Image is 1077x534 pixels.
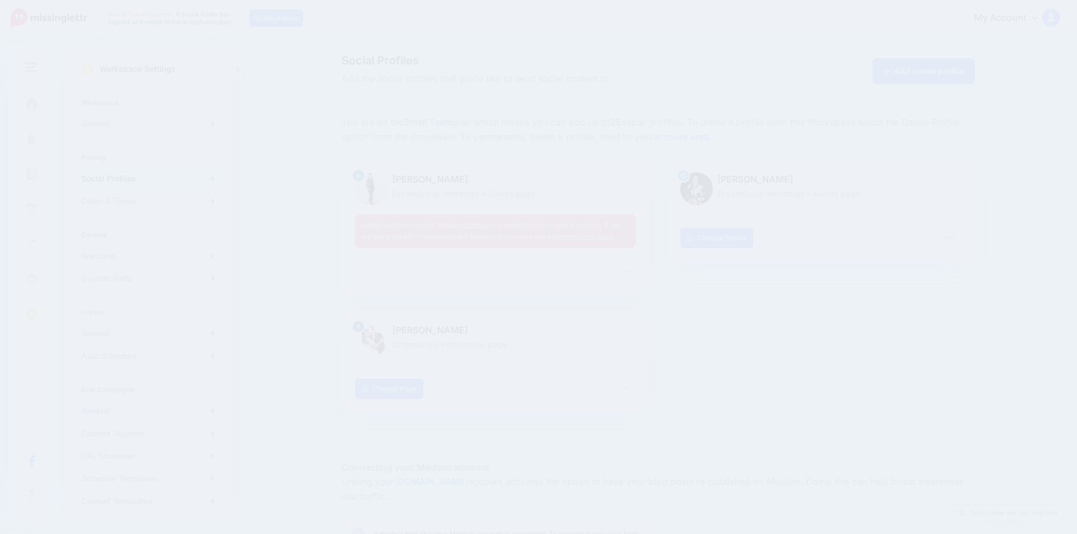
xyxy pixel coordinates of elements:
[77,245,219,267] a: Branding
[26,62,37,72] img: menu.png
[872,58,975,84] a: Add social profile
[81,231,215,239] h4: Content
[458,221,481,229] a: refresh
[77,267,219,290] a: Custom Fonts
[81,385,215,394] h4: Drip Campaigns
[108,10,237,26] span: A social token has expired and needs to be re-authenticated…
[556,232,613,241] a: permissions issue
[77,322,219,345] a: General
[654,131,709,142] a: account area
[355,187,636,200] p: DreamGroup Weddings + Events page
[81,153,215,162] h4: Posting
[77,190,219,212] a: Dates & Times
[404,116,453,128] b: Small Team
[361,221,622,241] span: Authentication expired. Please your credentials to prevent disruption. If you are being asked to ...
[963,5,1060,32] a: My Account
[81,63,94,75] img: settings.png
[77,445,219,467] a: URL Shortener
[680,228,753,248] a: Change Profile
[394,476,469,487] a: [DOMAIN_NAME]
[610,116,621,128] b: 25
[680,187,961,200] p: DreamGroup Weddings + Events page
[680,172,713,205] img: ACg8ocLbqbzBAFeCQuXhciVjbQLXBofJJSXXECFALPn1XCpBH6vFys9Vs96-c-86984.png
[952,505,1063,520] a: Tell us how we can improve
[355,323,388,356] img: 50276843_2148254125236391_7408444889085509632_n-bsa65440.jpg
[355,379,423,399] a: Change Page
[100,62,176,76] p: Workspace Settings
[11,8,87,28] img: Missinglettr
[81,308,215,316] h4: Curate
[81,98,215,107] h4: Workspace
[77,490,219,513] a: Content Templates
[341,72,758,86] span: Add the social profiles that you'd like to send social content to.
[77,422,219,445] a: Content Sources
[355,338,636,351] p: DreamGroup Productions page
[77,167,219,190] a: Social Profiles
[77,400,219,422] a: General
[341,475,975,504] p: Linking your account activates the option to have your blog posts re-published on Medium. Doing t...
[108,10,174,18] span: Social Token Expired.
[355,323,636,338] p: [PERSON_NAME]
[77,467,219,490] a: Schedule Templates
[680,172,961,187] p: [PERSON_NAME]
[249,10,303,27] a: Read More
[355,172,636,187] p: [PERSON_NAME]
[355,172,388,205] img: 1598394995856-85073.png
[77,345,219,367] a: Auto Schedule
[341,115,975,145] p: You are on the plan which means you can add up to social profiles. To unlink a profile from this ...
[77,112,219,135] a: General
[341,55,758,66] span: Social Profiles
[341,461,975,475] h5: Connecting your Medium account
